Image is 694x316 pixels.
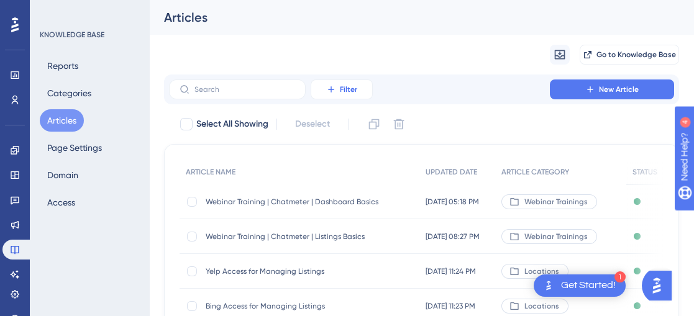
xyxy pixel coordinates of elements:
[426,232,480,242] span: [DATE] 08:27 PM
[632,167,657,177] span: STATUS
[40,55,86,77] button: Reports
[524,266,559,276] span: Locations
[340,84,357,94] span: Filter
[40,164,86,186] button: Domain
[642,267,679,304] iframe: UserGuiding AI Assistant Launcher
[596,50,676,60] span: Go to Knowledge Base
[561,279,616,292] div: Get Started!
[164,9,648,26] div: Articles
[194,85,295,94] input: Search
[426,301,475,311] span: [DATE] 11:23 PM
[501,167,569,177] span: ARTICLE CATEGORY
[206,197,404,207] span: Webinar Training | Chatmeter | Dashboard Basics
[186,167,235,177] span: ARTICLE NAME
[196,117,268,132] span: Select All Showing
[534,274,626,297] div: Open Get Started! checklist, remaining modules: 1
[426,167,477,177] span: UPDATED DATE
[426,266,476,276] span: [DATE] 11:24 PM
[524,197,588,207] span: Webinar Trainings
[40,191,83,214] button: Access
[426,197,479,207] span: [DATE] 05:18 PM
[29,3,78,18] span: Need Help?
[206,266,404,276] span: Yelp Access for Managing Listings
[40,82,99,104] button: Categories
[614,271,626,282] div: 1
[311,79,373,99] button: Filter
[86,6,90,16] div: 4
[599,84,639,94] span: New Article
[284,113,341,135] button: Deselect
[40,30,104,40] div: KNOWLEDGE BASE
[524,232,588,242] span: Webinar Trainings
[295,117,330,132] span: Deselect
[206,232,404,242] span: Webinar Training | Chatmeter | Listings Basics
[40,109,84,132] button: Articles
[580,45,679,65] button: Go to Knowledge Base
[40,137,109,159] button: Page Settings
[541,278,556,293] img: launcher-image-alternative-text
[524,301,559,311] span: Locations
[550,79,674,99] button: New Article
[206,301,404,311] span: Bing Access for Managing Listings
